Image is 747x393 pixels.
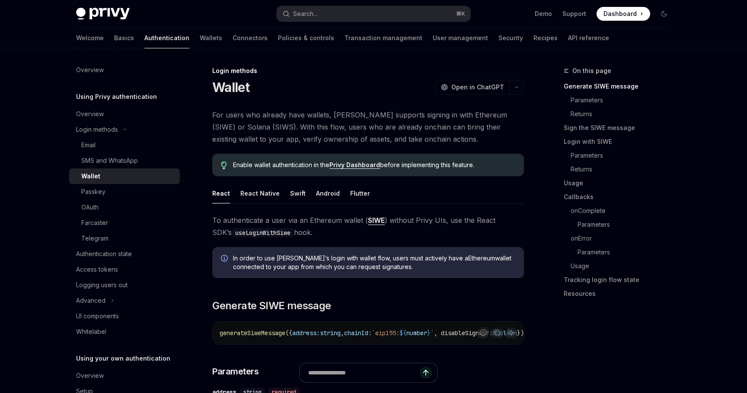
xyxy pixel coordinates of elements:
a: Parameters [564,218,678,231]
a: Callbacks [564,190,678,204]
a: Logging users out [69,277,180,293]
a: Dashboard [597,7,650,21]
a: User management [433,28,488,48]
a: Wallets [200,28,222,48]
span: address: [292,329,320,337]
span: ` [431,329,434,337]
a: Wallet [69,168,180,184]
h5: Using your own authentication [76,353,170,364]
a: Authentication [144,28,189,48]
h5: Using Privy authentication [76,92,157,102]
a: OAuth [69,200,180,215]
a: Access tokens [69,262,180,277]
a: onComplete [564,204,678,218]
a: Parameters [564,93,678,107]
button: Toggle dark mode [657,7,671,21]
a: UI components [69,308,180,324]
a: Returns [564,162,678,176]
span: string [320,329,341,337]
span: , disableSignup? [434,329,489,337]
a: Generate SIWE message [564,79,678,93]
span: `eip155: [372,329,399,337]
a: Passkey [69,184,180,200]
a: Privy Dashboard [329,161,380,169]
div: Overview [76,109,104,119]
span: }) [517,329,524,337]
span: , [341,329,344,337]
button: React Native [240,183,280,203]
img: dark logo [76,8,130,20]
a: Whitelabel [69,324,180,339]
span: chainId: [344,329,372,337]
div: Logging users out [76,280,128,290]
a: Support [562,10,586,18]
span: } [427,329,431,337]
code: useLoginWithSiwe [232,228,294,238]
div: Login methods [76,124,118,135]
button: React [212,183,230,203]
div: SMS and WhatsApp [81,155,138,166]
div: OAuth [81,202,99,212]
button: Toggle Advanced section [69,293,180,308]
svg: Tip [221,162,227,169]
button: Android [316,183,340,203]
span: generateSiweMessage [220,329,285,337]
h1: Wallet [212,79,250,95]
div: Login methods [212,67,524,75]
button: Copy the contents from the code block [492,327,503,338]
div: Authentication state [76,249,132,259]
a: Overview [69,106,180,122]
a: Welcome [76,28,104,48]
a: Transaction management [345,28,422,48]
a: Basics [114,28,134,48]
a: Recipes [533,28,558,48]
button: Flutter [350,183,370,203]
a: Overview [69,368,180,383]
a: Parameters [564,149,678,162]
a: Farcaster [69,215,180,231]
a: Authentication state [69,246,180,262]
a: Sign the SIWE message [564,121,678,135]
a: Parameters [564,245,678,259]
a: Usage [564,259,678,273]
div: Search... [293,9,317,19]
div: Overview [76,65,104,75]
a: Connectors [233,28,268,48]
button: Open in ChatGPT [435,80,509,95]
button: Open search [277,6,470,22]
span: number [406,329,427,337]
div: Access tokens [76,264,118,275]
button: Report incorrect code [478,327,489,338]
a: SMS and WhatsApp [69,153,180,168]
span: Generate SIWE message [212,299,331,313]
span: Enable wallet authentication in the before implementing this feature. [233,161,515,169]
span: ⌘ K [456,10,465,17]
a: Telegram [69,231,180,246]
a: onError [564,231,678,245]
span: To authenticate a user via an Ethereum wallet ( ) without Privy UIs, use the React SDK’s hook. [212,214,524,238]
button: Toggle Login methods section [69,122,180,137]
div: Overview [76,371,104,381]
span: In order to use [PERSON_NAME]’s login with wallet flow, users must actively have a Ethereum walle... [233,254,515,271]
button: Swift [290,183,306,203]
span: Open in ChatGPT [451,83,504,92]
svg: Info [221,255,230,263]
span: For users who already have wallets, [PERSON_NAME] supports signing in with Ethereum (SIWE) or Sol... [212,109,524,145]
div: Farcaster [81,218,108,228]
span: ({ [285,329,292,337]
div: Email [81,140,96,150]
div: Whitelabel [76,326,106,337]
span: Dashboard [603,10,637,18]
button: Send message [420,367,432,379]
a: SIWE [368,216,385,225]
a: Overview [69,62,180,78]
span: On this page [572,66,611,76]
div: Wallet [81,171,100,181]
button: Ask AI [505,327,517,338]
a: Policies & controls [278,28,334,48]
input: Ask a question... [308,363,420,382]
a: Returns [564,107,678,121]
a: Email [69,137,180,153]
a: API reference [568,28,609,48]
div: Telegram [81,233,109,244]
